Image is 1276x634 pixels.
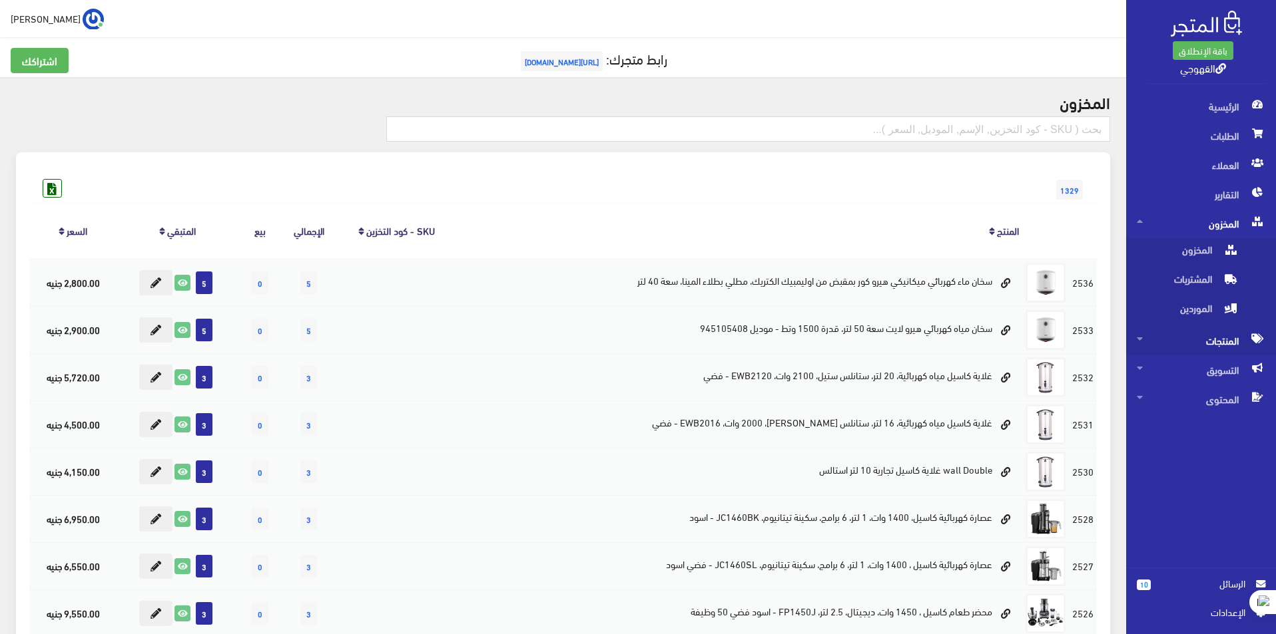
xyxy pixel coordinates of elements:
a: المخزون [1126,209,1276,238]
a: العملاء [1126,150,1276,180]
a: المتبقي [167,221,196,239]
td: wall Double غلایة كاسيل تجاریة 10 لتر استالس [457,448,1022,495]
span: التقارير [1137,180,1265,209]
span: التسويق [1137,355,1265,385]
span: 3 [196,602,212,625]
span: 3 [196,413,212,436]
span: الطلبات [1137,121,1265,150]
a: المشتريات [1126,267,1276,297]
img: aasar-khrbayy-1400-oat-1-ltr-6-bramg-skyn-tytanyom-jc1460bk-asod.jpg [1026,499,1066,539]
a: المنتج [997,221,1019,239]
span: 3 [196,366,212,389]
span: 3 [196,460,212,483]
img: skhan-maaa-khrbayy-mykanyky-hyro-kor-bmkbd-mn-aolymbyk-alktryk-mtly-btlaaa-almyna-saa-40-ltr.jpg [1026,263,1066,303]
img: aasar-khrbayy-1400-oat-1-ltr-6-bramg-skyn-tytanyom-jc1460sl-fdy-asod.jpg [1026,546,1066,586]
span: اﻹعدادات [1147,605,1245,619]
span: 0 [252,413,268,436]
td: 4,150.00 جنيه [29,448,117,495]
span: المخزون [1137,209,1265,238]
a: القهوجي [1180,58,1226,77]
td: 2,800.00 جنيه [29,259,117,307]
span: المخزون [1137,238,1238,267]
th: بيع [238,203,282,258]
a: اشتراكك [11,48,69,73]
td: 4,500.00 جنيه [29,400,117,448]
span: المشتريات [1137,267,1238,297]
img: wall-double-ghlay-tgary-10-ltr-astals.jpg [1026,452,1066,492]
td: 5,720.00 جنيه [29,353,117,400]
span: 0 [252,460,268,483]
span: 3 [196,555,212,577]
td: سخان ماء كهربائي ميكانيكي هيرو كور بمقبض من اوليمبيك الكتريك، مطلي بطلاء المينا، سعة 40 لتر [457,259,1022,307]
span: 3 [300,460,317,483]
td: 2533 [1069,306,1097,353]
a: المخزون [1126,238,1276,267]
td: 2532 [1069,353,1097,400]
span: 5 [300,271,317,294]
span: 0 [252,508,268,530]
img: mhdr-taaam-1450-oat-dygytal-25-ltr-fp1450j-asod-fdy-50-othyf.jpg [1026,593,1066,633]
a: المنتجات [1126,326,1276,355]
span: 0 [252,555,268,577]
td: سخان مياه كهربائي هيرو لايت سعة 50 لتر، قدرة 1500 وتط - موديل 945105408 [457,306,1022,353]
span: [PERSON_NAME] [11,10,81,27]
td: 6,950.00 جنيه [29,495,117,542]
a: السعر [67,221,87,239]
span: 3 [196,508,212,530]
a: الموردين [1126,297,1276,326]
a: SKU - كود التخزين [366,221,435,239]
span: 3 [300,555,317,577]
span: 10 [1137,579,1151,590]
span: 1329 [1056,180,1083,200]
span: الرسائل [1161,576,1245,591]
td: غلاية كاسيل مياه كهربائية، 20 لتر، ستانلس ستيل، 2100 وات، EWB2120 - فضي [457,353,1022,400]
span: 3 [300,602,317,625]
a: الرئيسية [1126,92,1276,121]
img: ghlay-myah-khrbayy-20-ltr-stanls-styl-2100-oat-ewb2120-fdy.jpg [1026,357,1066,397]
span: 5 [196,319,212,341]
a: 10 الرسائل [1137,576,1265,605]
td: عصارة كهربائية كاسيل، 1400 وات، 1 لتر، 6 برامج، سكينة تيتانيوم، JC1460BK - اسود [457,495,1022,542]
h2: المخزون [16,93,1110,110]
td: غلاية كاسيل مياه كهربائية، 16 لتر، ستانلس [PERSON_NAME]، 2000 وات، EWB2016 - فضي [457,400,1022,448]
span: 3 [300,366,317,389]
span: 0 [252,602,268,625]
span: [URL][DOMAIN_NAME] [521,51,603,71]
a: التقارير [1126,180,1276,209]
td: 2530 [1069,448,1097,495]
a: اﻹعدادات [1137,605,1265,626]
td: عصارة كهربائية كاسيل ، 1400 وات، 1 لتر، 6 برامج، سكينة تيتانيوم، JC1460SL - فضي اسود [457,542,1022,589]
td: 2531 [1069,400,1097,448]
td: 6,550.00 جنيه [29,542,117,589]
a: الطلبات [1126,121,1276,150]
th: اﻹجمالي [282,203,336,258]
td: 2536 [1069,259,1097,307]
a: المحتوى [1126,385,1276,414]
iframe: Drift Widget Chat Controller [16,543,67,593]
td: 2528 [1069,495,1097,542]
a: باقة الإنطلاق [1173,41,1233,60]
input: بحث ( SKU - كود التخزين, الإسم, الموديل, السعر )... [386,116,1110,142]
span: 3 [300,508,317,530]
img: ghlay-myah-khrbayy-16-ltr-stanls-styl-2000-oat-ewb2016-fdy.jpg [1026,404,1066,444]
span: 5 [196,271,212,294]
span: 5 [300,319,317,341]
span: 3 [300,413,317,436]
span: الرئيسية [1137,92,1265,121]
a: رابط متجرك:[URL][DOMAIN_NAME] [517,46,667,71]
img: . [1171,11,1242,37]
span: 0 [252,271,268,294]
img: ... [83,9,104,30]
span: العملاء [1137,150,1265,180]
span: المحتوى [1137,385,1265,414]
a: ... [PERSON_NAME] [11,8,104,29]
td: 2,900.00 جنيه [29,306,117,353]
img: skhan-myah-khrbayy-hyro-layt-saa-50-ltr-kdr-1500-ott-modyl-945105408.jpg [1026,310,1066,350]
td: 2527 [1069,542,1097,589]
span: 0 [252,366,268,389]
span: الموردين [1137,297,1238,326]
span: 0 [252,319,268,341]
span: المنتجات [1137,326,1265,355]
